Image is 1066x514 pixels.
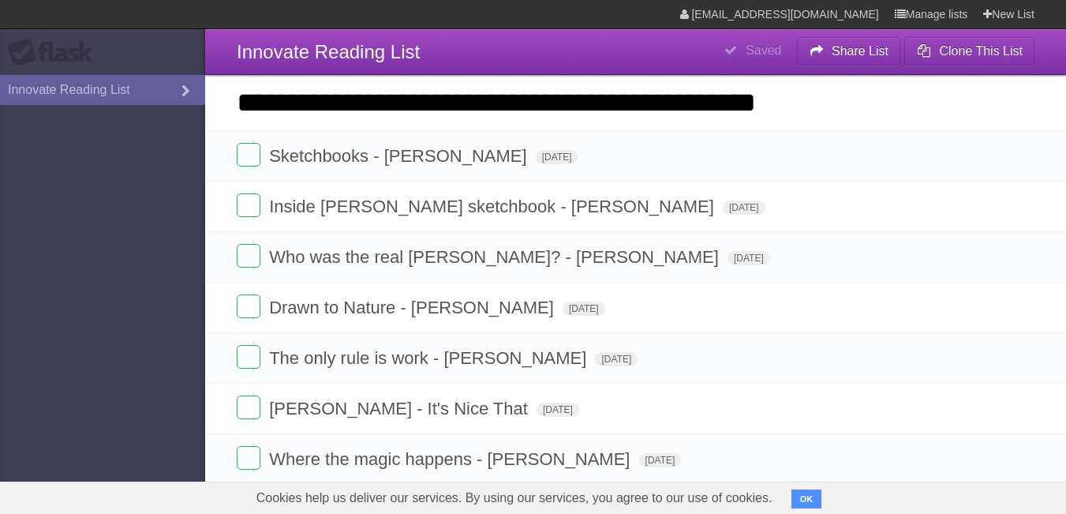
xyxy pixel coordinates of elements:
[727,251,770,265] span: [DATE]
[237,244,260,268] label: Done
[269,348,590,368] span: The only rule is work - [PERSON_NAME]
[939,44,1023,58] b: Clone This List
[237,446,260,470] label: Done
[904,37,1034,66] button: Clone This List
[237,193,260,217] label: Done
[8,39,103,67] div: Flask
[269,146,530,166] span: Sketchbooks - [PERSON_NAME]
[237,41,420,62] span: Innovate Reading List
[269,449,634,469] span: Where the magic happens - [PERSON_NAME]
[536,150,578,164] span: [DATE]
[269,247,723,267] span: Who was the real [PERSON_NAME]? - [PERSON_NAME]
[746,43,781,57] b: Saved
[237,295,260,318] label: Done
[797,37,901,66] button: Share List
[832,44,888,58] b: Share List
[269,298,558,317] span: Drawn to Nature - [PERSON_NAME]
[563,302,605,316] span: [DATE]
[241,482,788,514] span: Cookies help us deliver our services. By using our services, you agree to our use of cookies.
[595,352,638,366] span: [DATE]
[237,396,260,419] label: Done
[723,201,765,215] span: [DATE]
[791,490,822,508] button: OK
[237,143,260,167] label: Done
[269,197,718,216] span: Inside [PERSON_NAME] sketchbook - [PERSON_NAME]
[639,453,682,467] span: [DATE]
[537,403,579,417] span: [DATE]
[269,399,532,418] span: [PERSON_NAME] - It's Nice That
[237,345,260,369] label: Done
